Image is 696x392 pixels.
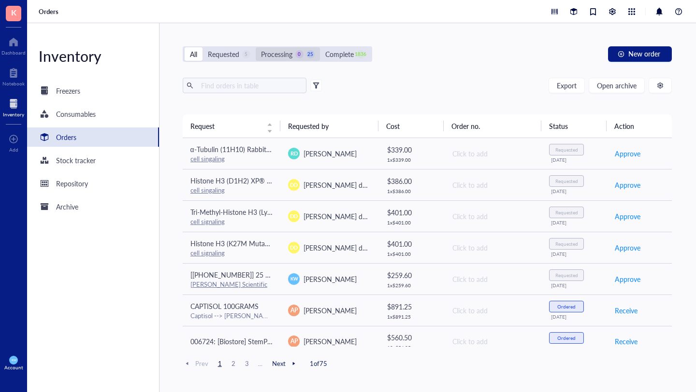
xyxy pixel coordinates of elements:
span: α-Tubulin (11H10) Rabbit mAb #2125 [190,144,304,154]
div: [DATE] [551,157,599,163]
input: Find orders in table [197,78,303,93]
div: 10 x $ 56.05 [387,345,436,350]
button: Approve [614,240,641,255]
a: cell singaling [190,154,225,163]
div: [DATE] [551,220,599,225]
div: Stock tracker [56,155,96,166]
div: Click to add [452,305,534,316]
div: All [190,49,197,59]
div: 1 x $ 259.60 [387,282,436,288]
button: Approve [614,177,641,193]
div: $ 560.50 [387,332,436,343]
div: Click to add [452,336,534,347]
span: [PERSON_NAME] [304,336,357,346]
span: Tri-Methyl-Histone H3 (Lys27) (C36B11) Rabbit mAb #9733 [190,207,369,217]
span: Approve [615,180,640,190]
span: 2 [228,359,239,368]
div: Requested [555,210,578,215]
span: [PERSON_NAME] [304,274,357,284]
div: Ordered [557,335,576,341]
th: Request [183,114,281,138]
a: Freezers [27,81,159,100]
span: 1 [214,359,226,368]
div: Account [4,364,23,370]
span: Open archive [597,82,637,89]
a: Notebook [2,65,25,86]
span: 006724: [Biostore] StemPro Accutase [190,336,303,346]
button: Open archive [589,78,645,93]
div: Inventory [27,46,159,66]
span: Prev [183,359,208,368]
span: Request [190,121,261,131]
div: Requested [555,178,578,184]
div: Freezers [56,85,80,96]
div: Ordered [557,304,576,309]
div: 5 [242,50,250,58]
td: Click to add [444,138,542,169]
span: Export [557,82,577,89]
div: Click to add [452,148,534,159]
td: Click to add [444,263,542,294]
div: Add [9,147,18,153]
div: Orders [56,132,76,142]
button: Export [549,78,585,93]
span: K [11,6,16,18]
div: [DATE] [551,314,599,320]
div: Requested [555,241,578,247]
a: Inventory [3,96,24,117]
th: Action [607,114,672,138]
a: Orders [39,7,60,16]
span: [PERSON_NAME] de la [PERSON_NAME] [304,180,428,190]
td: Click to add [444,326,542,357]
td: Click to add [444,169,542,200]
div: [DATE] [551,188,599,194]
div: $ 891.25 [387,301,436,312]
div: Requested [555,272,578,278]
span: Approve [615,211,640,222]
span: New order [628,50,660,57]
span: Receive [615,336,638,347]
span: RD [290,149,298,157]
div: Click to add [452,211,534,222]
div: [DATE] [551,345,599,351]
div: Click to add [452,180,534,190]
th: Cost [378,114,444,138]
span: 3 [241,359,253,368]
div: Repository [56,178,88,189]
div: Requested [208,49,239,59]
div: Click to add [452,242,534,253]
span: Histone H3 (D1H2) XP® Rabbit mAb #4499 [190,176,323,185]
div: 1 x $ 401.00 [387,251,436,257]
button: New order [608,46,672,62]
a: Dashboard [1,34,26,56]
a: cell signaling [190,248,225,257]
a: Archive [27,197,159,216]
div: segmented control [183,46,372,62]
button: Receive [614,334,638,349]
button: Approve [614,146,641,161]
td: Click to add [444,294,542,326]
div: 1 x $ 386.00 [387,188,436,194]
div: [DATE] [551,282,599,288]
div: $ 339.00 [387,144,436,155]
div: Complete [325,49,354,59]
a: Stock tracker [27,151,159,170]
div: $ 401.00 [387,207,436,218]
div: Click to add [452,274,534,284]
span: AP [290,337,298,346]
span: Approve [615,242,640,253]
span: [PERSON_NAME] [304,149,357,158]
span: Receive [615,305,638,316]
div: $ 401.00 [387,238,436,249]
div: 1836 [357,50,365,58]
div: Dashboard [1,50,26,56]
div: 1 x $ 339.00 [387,157,436,163]
div: 1 x $ 401.00 [387,220,436,225]
div: Inventory [3,112,24,117]
div: 1 x $ 891.25 [387,314,436,320]
th: Status [541,114,607,138]
span: Approve [615,148,640,159]
div: [DATE] [551,251,599,257]
span: Next [272,359,298,368]
span: DD [290,212,298,220]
